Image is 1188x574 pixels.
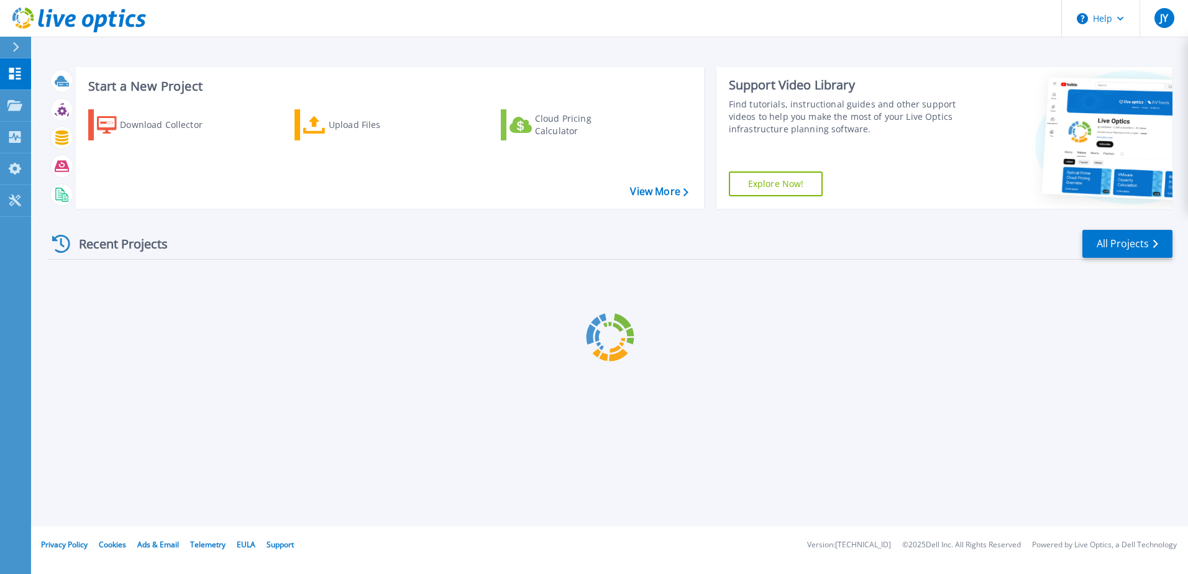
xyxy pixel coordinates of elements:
a: Cloud Pricing Calculator [501,109,639,140]
div: Download Collector [120,112,219,137]
a: EULA [237,539,255,550]
a: Telemetry [190,539,226,550]
a: Privacy Policy [41,539,88,550]
a: Explore Now! [729,171,823,196]
a: All Projects [1082,230,1172,258]
div: Support Video Library [729,77,961,93]
div: Upload Files [329,112,428,137]
span: JY [1160,13,1168,23]
h3: Start a New Project [88,80,688,93]
a: Ads & Email [137,539,179,550]
li: Version: [TECHNICAL_ID] [807,541,891,549]
li: © 2025 Dell Inc. All Rights Reserved [902,541,1021,549]
div: Recent Projects [48,229,185,259]
a: View More [630,186,688,198]
a: Upload Files [295,109,433,140]
div: Find tutorials, instructional guides and other support videos to help you make the most of your L... [729,98,961,135]
a: Download Collector [88,109,227,140]
a: Support [267,539,294,550]
div: Cloud Pricing Calculator [535,112,634,137]
a: Cookies [99,539,126,550]
li: Powered by Live Optics, a Dell Technology [1032,541,1177,549]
